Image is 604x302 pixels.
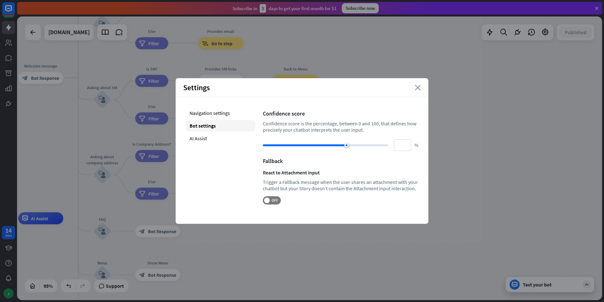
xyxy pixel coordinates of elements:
div: Fallback [263,157,418,165]
div: Bot settings [186,120,255,131]
span: Bot Response [211,78,239,84]
i: filter [139,78,145,84]
span: Filter [148,191,159,197]
div: J [3,288,14,299]
span: Settings [183,83,210,92]
div: Subscribe in days to get your first month for $1 [233,4,337,13]
i: block_user_input [99,171,106,178]
i: block_bot_response [22,75,28,81]
div: Show Menu [131,260,185,266]
span: Go to step [287,78,308,84]
div: Else [131,179,173,185]
span: Go to step [211,40,233,46]
div: Asking about SM [84,85,120,91]
span: Filter [148,115,159,121]
div: Else [131,103,173,109]
div: 3 [260,4,266,13]
div: Welcome message [14,63,68,69]
i: filter [139,115,145,121]
a: 14 days [2,226,15,239]
div: Else [131,28,173,34]
div: Confidence score [263,110,418,117]
div: is SM? [131,66,173,72]
span: OFF [270,198,280,203]
div: Navigation settings [186,107,255,119]
div: Test your bot [523,281,580,288]
i: filter [139,191,145,197]
i: block_bot_response [139,228,145,234]
div: FAQ [84,216,120,222]
div: AI Assist [186,133,255,144]
div: Menu [84,260,120,266]
div: Subscribe now [342,3,379,13]
div: days [5,233,12,238]
div: Provides SM links [194,66,248,72]
i: block_goto [202,40,208,46]
i: block_bot_response [139,272,145,278]
span: % [414,142,418,148]
span: Filter [148,153,159,159]
div: Provides email [194,28,248,34]
span: Bot Response [148,228,176,234]
div: Trigger a Fallback message when the user shares an attachment with your chatbot but your Story do... [263,179,418,192]
i: block_user_input [99,271,106,278]
span: Filter [148,40,159,46]
button: Open LiveChat chat widget [5,3,24,22]
span: Bot Response [148,272,176,278]
div: Back to Menu [269,66,323,72]
div: Confidence score is the percentage, between 0 and 100, that defines how precisely your chatbot in... [263,120,418,133]
i: block_user_input [99,21,106,28]
div: 14 [5,228,12,233]
i: filter [139,153,145,159]
div: is Company Address? [131,141,173,147]
span: AI Assist [31,215,48,221]
i: block_goto [277,78,283,84]
div: React to Attachment input [263,169,418,176]
span: Filter [148,78,159,84]
i: block_user_input [99,96,106,103]
i: close [415,85,421,91]
div: 95% [42,281,55,291]
div: Asking about company address [84,154,120,166]
i: filter [139,40,145,46]
span: Support [106,281,124,291]
i: block_user_input [99,227,106,235]
i: block_bot_response [202,78,208,84]
span: Bot Response [31,75,59,81]
button: Published [559,27,592,38]
div: ximnet.com.my [48,24,90,40]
